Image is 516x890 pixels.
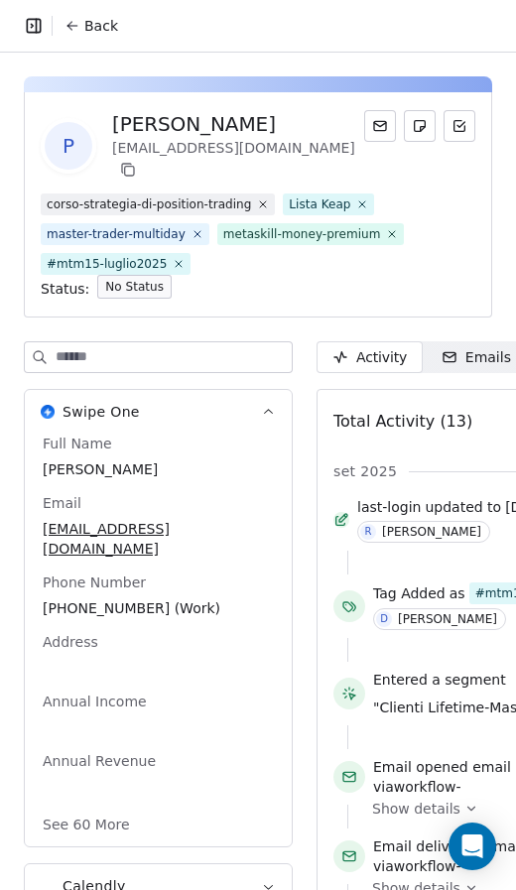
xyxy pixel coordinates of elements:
span: Email [39,493,85,513]
span: as [450,583,465,603]
div: Lista Keap [289,195,350,213]
span: Show details [372,799,460,819]
span: Status: [41,279,89,299]
img: Swipe One [41,405,55,419]
div: metaskill-money-premium [223,225,381,243]
span: Email delivered [373,838,480,854]
span: Swipe One [63,402,140,422]
div: R [365,524,372,540]
span: updated to [425,497,501,517]
div: [PERSON_NAME] [382,525,481,539]
span: [EMAIL_ADDRESS][DOMAIN_NAME] [43,519,274,559]
div: D [380,611,388,627]
span: Tag Added [373,583,446,603]
button: See 60 More [31,807,142,842]
span: [PERSON_NAME] [43,459,274,479]
div: master-trader-multiday [47,225,186,243]
span: Phone Number [39,572,150,592]
span: Address [39,632,102,652]
span: Full Name [39,434,116,453]
span: Annual Revenue [39,751,160,771]
span: Annual Income [39,692,151,711]
span: Email opened [373,759,468,775]
div: corso-strategia-di-position-trading [47,195,251,213]
span: Back [84,16,118,36]
div: [PERSON_NAME] [112,110,364,138]
div: [PERSON_NAME] [398,612,497,626]
div: Emails [442,347,511,368]
button: Swipe OneSwipe One [25,390,292,434]
button: Back [53,8,130,44]
span: Entered a segment [373,670,506,690]
div: Open Intercom Messenger [449,823,496,870]
span: set 2025 [333,461,397,481]
span: Total Activity (13) [333,412,472,431]
span: P [45,122,92,170]
span: [PHONE_NUMBER] (Work) [43,598,274,618]
span: last-login [357,497,421,517]
div: Swipe OneSwipe One [25,434,292,846]
div: #mtm15-luglio2025 [47,255,167,273]
button: No Status [97,275,172,299]
div: [EMAIL_ADDRESS][DOMAIN_NAME] [112,138,364,182]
